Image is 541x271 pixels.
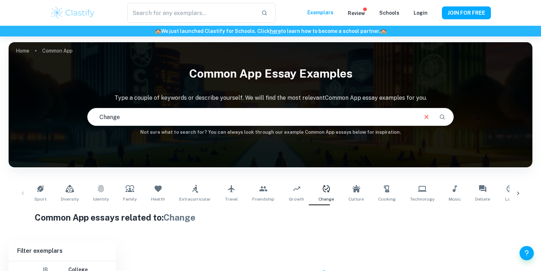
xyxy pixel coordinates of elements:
[93,196,109,202] span: Identity
[179,196,211,202] span: Extracurricular
[42,47,73,55] p: Common App
[34,196,47,202] span: Sport
[505,196,516,202] span: Loss
[50,6,96,20] img: Clastify logo
[289,196,304,202] span: Growth
[436,111,448,123] button: Search
[442,6,491,19] button: JOIN FOR FREE
[318,196,334,202] span: Change
[475,196,490,202] span: Debate
[151,196,165,202] span: Health
[349,196,364,202] span: Culture
[9,129,532,136] h6: Not sure what to search for? You can always look through our example Common App essays below for ...
[380,28,386,34] span: 🏫
[348,9,365,17] p: Review
[88,107,417,127] input: E.g. I love building drones, I used to be ashamed of my name...
[9,62,532,85] h1: Common App Essay Examples
[164,212,195,222] span: Change
[35,211,506,224] h1: Common App essays related to:
[155,28,161,34] span: 🏫
[449,196,461,202] span: Music
[307,9,333,16] p: Exemplars
[123,196,137,202] span: Family
[1,27,540,35] h6: We just launched Clastify for Schools. Click to learn how to become a school partner.
[414,10,428,16] a: Login
[9,241,116,261] h6: Filter exemplars
[9,94,532,102] p: Type a couple of keywords or describe yourself. We will find the most relevant Common App essay e...
[16,46,29,56] a: Home
[252,196,274,202] span: Friendship
[270,28,281,34] a: here
[127,3,255,23] input: Search for any exemplars...
[378,196,396,202] span: Cooking
[410,196,434,202] span: Technology
[61,196,79,202] span: Diversity
[520,246,534,260] button: Help and Feedback
[420,110,433,124] button: Clear
[379,10,399,16] a: Schools
[225,196,238,202] span: Travel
